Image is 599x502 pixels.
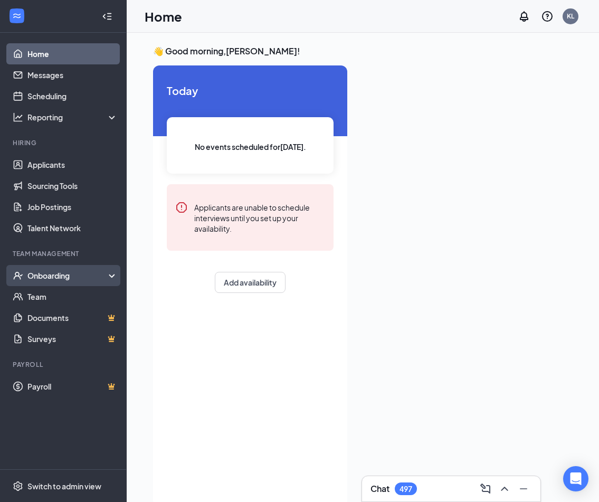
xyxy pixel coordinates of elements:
a: PayrollCrown [27,376,118,397]
svg: Analysis [13,112,23,122]
a: Scheduling [27,86,118,107]
div: 497 [400,485,412,494]
a: Home [27,43,118,64]
svg: QuestionInfo [541,10,554,23]
div: Switch to admin view [27,481,101,491]
div: Payroll [13,360,116,369]
h3: Chat [370,483,389,495]
button: ChevronUp [496,480,513,497]
svg: WorkstreamLogo [12,11,22,21]
a: SurveysCrown [27,328,118,349]
button: ComposeMessage [477,480,494,497]
button: Add availability [215,272,286,293]
div: Team Management [13,249,116,258]
h3: 👋 Good morning, [PERSON_NAME] ! [153,45,573,57]
svg: Error [175,201,188,214]
div: Open Intercom Messenger [563,466,588,491]
a: DocumentsCrown [27,307,118,328]
span: Today [167,82,334,99]
svg: UserCheck [13,270,23,281]
button: Minimize [515,480,532,497]
a: Talent Network [27,217,118,239]
svg: ComposeMessage [479,482,492,495]
svg: Settings [13,481,23,491]
svg: Notifications [518,10,530,23]
div: Reporting [27,112,118,122]
a: Sourcing Tools [27,175,118,196]
h1: Home [145,7,182,25]
svg: ChevronUp [498,482,511,495]
a: Team [27,286,118,307]
div: Applicants are unable to schedule interviews until you set up your availability. [194,201,325,234]
span: No events scheduled for [DATE] . [195,141,306,153]
div: KL [567,12,574,21]
a: Job Postings [27,196,118,217]
svg: Collapse [102,11,112,22]
a: Applicants [27,154,118,175]
svg: Minimize [517,482,530,495]
a: Messages [27,64,118,86]
div: Onboarding [27,270,109,281]
div: Hiring [13,138,116,147]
